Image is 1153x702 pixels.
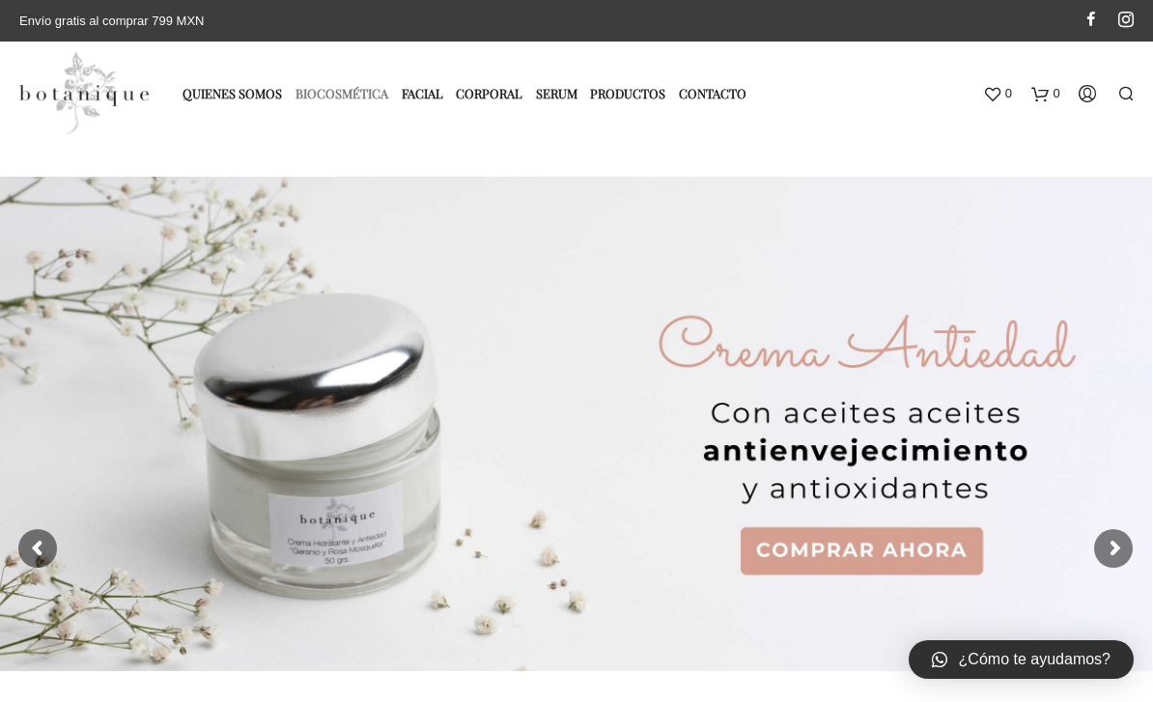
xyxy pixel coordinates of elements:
[183,77,292,109] a: Quienes somos
[1054,77,1060,108] span: 0
[456,77,532,109] a: Corporal
[536,77,587,109] a: Serum
[983,77,1012,108] a: 0
[909,640,1134,679] a: ¿Cómo te ayudamos?
[295,77,398,109] a: Biocosmética
[402,77,453,109] a: Facial
[1005,77,1012,108] span: 0
[590,77,675,109] a: Productos
[959,648,1111,671] span: ¿Cómo te ayudamos?
[679,77,756,109] a: Contacto
[19,51,149,134] img: Productos elaborados con ingredientes naturales
[1031,77,1060,108] a: 0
